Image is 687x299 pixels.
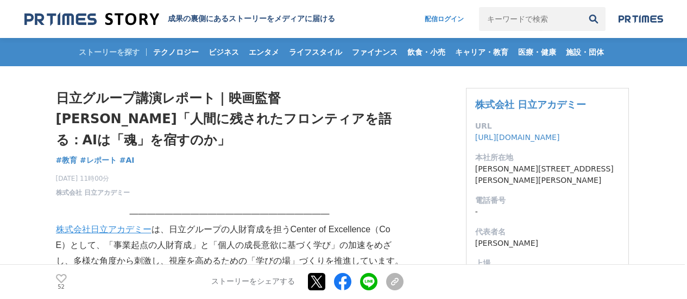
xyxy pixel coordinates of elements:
[475,238,620,249] dd: [PERSON_NAME]
[285,47,346,57] span: ライフスタイル
[475,99,586,110] a: 株式会社 日立アカデミー
[619,15,663,23] img: prtimes
[514,47,560,57] span: 医療・健康
[479,7,582,31] input: キーワードで検索
[80,155,117,165] span: #レポート
[119,155,135,166] a: #AI
[56,88,404,150] h1: 日立グループ講演レポート｜映画監督 [PERSON_NAME]「人間に残されたフロンティアを語る：AIは「魂」を宿すのか」
[56,188,130,198] a: 株式会社 日立アカデミー
[56,206,404,222] p: ―――――――――――――――――――――――
[285,38,346,66] a: ライフスタイル
[168,14,335,24] h2: 成果の裏側にあるストーリーをメディアに届ける
[403,38,450,66] a: 飲食・小売
[211,277,295,287] p: ストーリーをシェアする
[204,38,243,66] a: ビジネス
[56,225,152,234] a: 株式会社日立アカデミー
[475,226,620,238] dt: 代表者名
[56,155,78,165] span: #教育
[475,133,560,142] a: [URL][DOMAIN_NAME]
[475,258,620,269] dt: 上場
[403,47,450,57] span: 飲食・小売
[149,38,203,66] a: テクノロジー
[24,12,159,27] img: 成果の裏側にあるストーリーをメディアに届ける
[475,120,620,132] dt: URL
[348,38,402,66] a: ファイナンス
[582,7,606,31] button: 検索
[56,222,404,269] p: は、日立グループの人財育成を担うCenter of Excellence（CoE）として、「事業起点の人財育成」と「個人の成長意欲に基づく学び」の加速をめざし、多様な角度から刺激し、視座を高める...
[348,47,402,57] span: ファイナンス
[514,38,560,66] a: 医療・健康
[244,38,283,66] a: エンタメ
[56,174,130,183] span: [DATE] 11時00分
[56,284,67,290] p: 52
[56,155,78,166] a: #教育
[24,12,335,27] a: 成果の裏側にあるストーリーをメディアに届ける 成果の裏側にあるストーリーをメディアに届ける
[475,163,620,186] dd: [PERSON_NAME][STREET_ADDRESS][PERSON_NAME][PERSON_NAME]
[475,195,620,206] dt: 電話番号
[451,47,513,57] span: キャリア・教育
[562,38,608,66] a: 施設・団体
[451,38,513,66] a: キャリア・教育
[244,47,283,57] span: エンタメ
[475,206,620,218] dd: -
[414,7,475,31] a: 配信ログイン
[204,47,243,57] span: ビジネス
[562,47,608,57] span: 施設・団体
[475,152,620,163] dt: 本社所在地
[80,155,117,166] a: #レポート
[149,47,203,57] span: テクノロジー
[119,155,135,165] span: #AI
